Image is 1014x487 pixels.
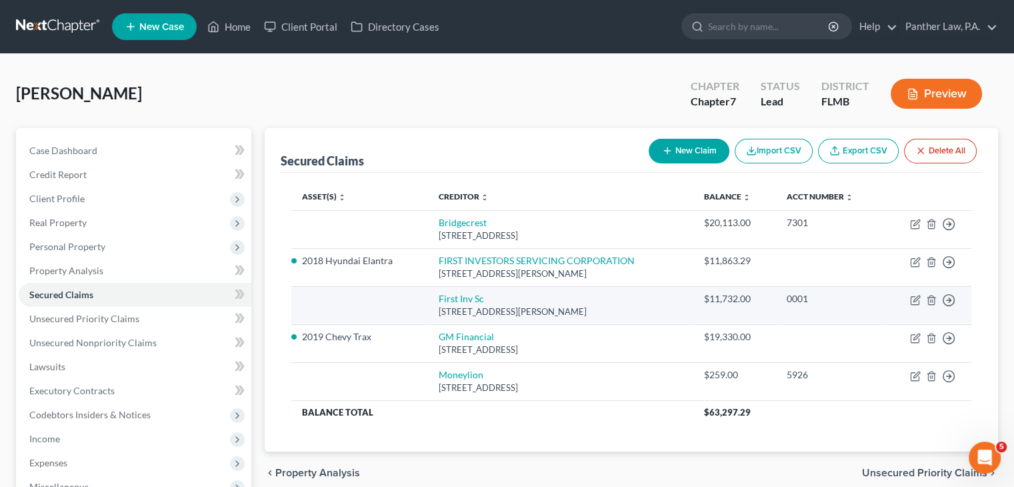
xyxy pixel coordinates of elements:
span: Property Analysis [275,468,360,478]
a: GM Financial [439,331,494,342]
span: Case Dashboard [29,145,97,156]
div: FLMB [821,94,869,109]
span: Unsecured Priority Claims [29,313,139,324]
iframe: Intercom live chat [969,442,1001,474]
a: Moneylion [439,369,483,380]
span: New Case [139,22,184,32]
div: District [821,79,869,94]
span: Real Property [29,217,87,228]
li: 2019 Chevy Trax [302,330,417,344]
div: [STREET_ADDRESS] [439,229,683,242]
a: Credit Report [19,163,251,187]
i: unfold_more [481,193,489,201]
a: Bridgecrest [439,217,487,228]
span: Client Profile [29,193,85,204]
span: Credit Report [29,169,87,180]
div: [STREET_ADDRESS] [439,344,683,356]
span: Expenses [29,457,67,468]
span: Codebtors Insiders & Notices [29,409,151,420]
span: $63,297.29 [704,407,751,418]
span: 5 [996,442,1007,452]
a: Acct Number unfold_more [787,191,853,201]
i: unfold_more [743,193,751,201]
a: Property Analysis [19,259,251,283]
span: [PERSON_NAME] [16,83,142,103]
span: Unsecured Priority Claims [862,468,987,478]
div: 0001 [787,292,873,306]
div: Chapter [691,79,739,94]
a: Asset(s) unfold_more [302,191,346,201]
a: FIRST INVESTORS SERVICING CORPORATION [439,255,635,266]
div: $19,330.00 [704,330,765,344]
i: chevron_left [265,468,275,478]
i: unfold_more [338,193,346,201]
a: Unsecured Nonpriority Claims [19,331,251,355]
th: Balance Total [291,400,693,424]
a: Home [201,15,257,39]
span: 7 [730,95,736,107]
a: Client Portal [257,15,344,39]
a: Export CSV [818,139,899,163]
span: Lawsuits [29,361,65,372]
i: unfold_more [845,193,853,201]
div: Secured Claims [281,153,364,169]
a: Directory Cases [344,15,446,39]
a: First Inv Sc [439,293,484,304]
a: Unsecured Priority Claims [19,307,251,331]
div: Status [761,79,800,94]
input: Search by name... [708,14,830,39]
span: Income [29,433,60,444]
button: Import CSV [735,139,813,163]
span: Executory Contracts [29,385,115,396]
div: [STREET_ADDRESS][PERSON_NAME] [439,306,683,318]
button: New Claim [649,139,729,163]
li: 2018 Hyundai Elantra [302,254,417,268]
a: Balance unfold_more [704,191,751,201]
div: $11,863.29 [704,254,765,268]
div: [STREET_ADDRESS] [439,382,683,394]
span: Unsecured Nonpriority Claims [29,337,157,348]
a: Executory Contracts [19,379,251,403]
span: Secured Claims [29,289,93,300]
div: 7301 [787,216,873,229]
div: Lead [761,94,800,109]
span: Property Analysis [29,265,103,276]
div: $259.00 [704,368,765,382]
div: $11,732.00 [704,292,765,306]
button: chevron_left Property Analysis [265,468,360,478]
a: Secured Claims [19,283,251,307]
div: 5926 [787,368,873,382]
a: Help [853,15,897,39]
a: Lawsuits [19,355,251,379]
a: Case Dashboard [19,139,251,163]
button: Delete All [904,139,977,163]
div: [STREET_ADDRESS][PERSON_NAME] [439,268,683,280]
button: Preview [891,79,982,109]
div: Chapter [691,94,739,109]
a: Panther Law, P.A. [899,15,997,39]
button: Unsecured Priority Claims chevron_right [862,468,998,478]
div: $20,113.00 [704,216,765,229]
a: Creditor unfold_more [439,191,489,201]
span: Personal Property [29,241,105,252]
